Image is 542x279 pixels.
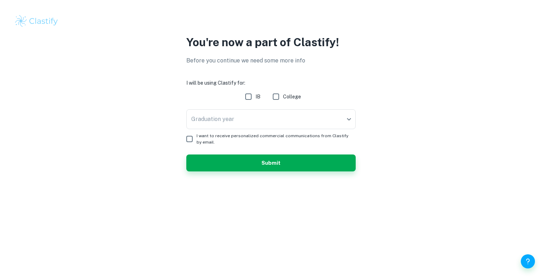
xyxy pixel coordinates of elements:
p: You're now a part of Clastify! [186,34,356,51]
span: IB [255,93,260,101]
button: Help and Feedback [521,254,535,268]
img: Clastify logo [14,14,59,28]
p: Before you continue we need some more info [186,56,356,65]
span: College [283,93,301,101]
a: Clastify logo [14,14,528,28]
button: Submit [186,154,356,171]
h6: I will be using Clastify for: [186,79,356,87]
span: I want to receive personalized commercial communications from Clastify by email. [197,133,350,145]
